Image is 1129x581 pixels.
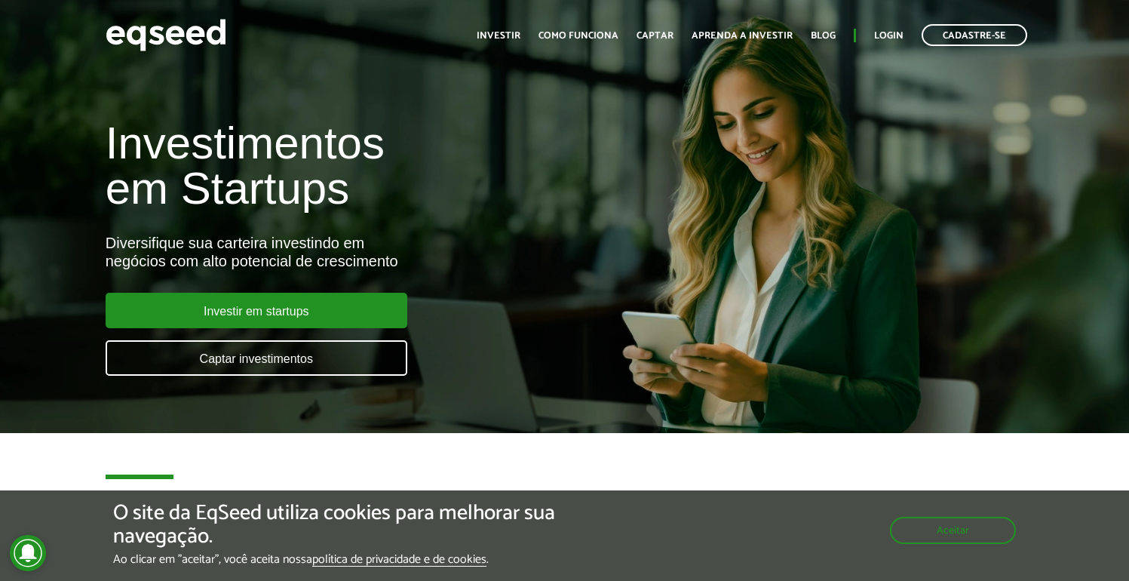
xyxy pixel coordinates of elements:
[922,24,1027,46] a: Cadastre-se
[477,31,520,41] a: Investir
[106,15,226,55] img: EqSeed
[874,31,904,41] a: Login
[811,31,836,41] a: Blog
[113,502,655,549] h5: O site da EqSeed utiliza cookies para melhorar sua navegação.
[106,121,648,211] h1: Investimentos em Startups
[106,234,648,270] div: Diversifique sua carteira investindo em negócios com alto potencial de crescimento
[692,31,793,41] a: Aprenda a investir
[106,293,407,328] a: Investir em startups
[890,517,1016,544] button: Aceitar
[637,31,673,41] a: Captar
[312,554,486,567] a: política de privacidade e de cookies
[106,340,407,376] a: Captar investimentos
[113,552,655,567] p: Ao clicar em "aceitar", você aceita nossa .
[538,31,618,41] a: Como funciona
